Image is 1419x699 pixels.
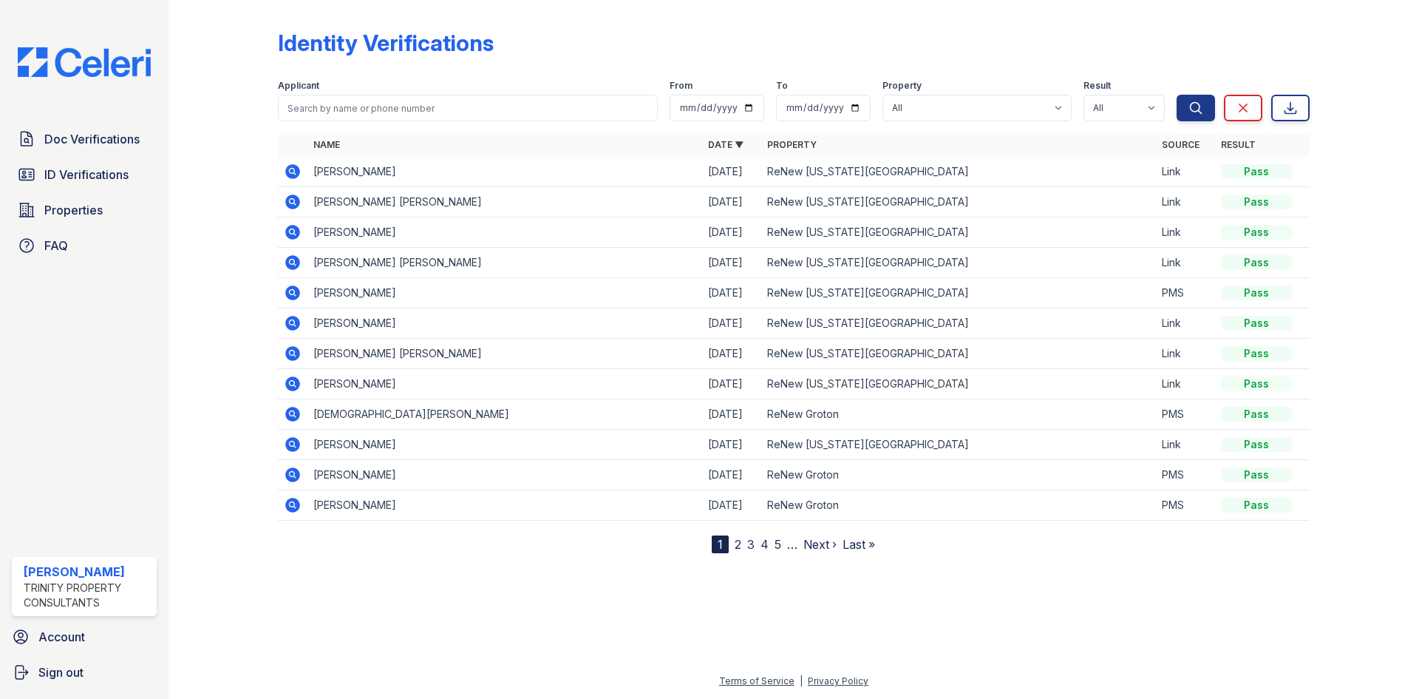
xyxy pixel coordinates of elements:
td: [DATE] [702,278,761,308]
td: ReNew [US_STATE][GEOGRAPHIC_DATA] [761,217,1156,248]
td: ReNew [US_STATE][GEOGRAPHIC_DATA] [761,187,1156,217]
label: Property [882,80,922,92]
div: Pass [1221,467,1292,482]
td: PMS [1156,399,1215,430]
span: Properties [44,201,103,219]
td: [DATE] [702,430,761,460]
div: Trinity Property Consultants [24,581,151,610]
td: Link [1156,248,1215,278]
td: [PERSON_NAME] [PERSON_NAME] [307,187,702,217]
span: Account [38,628,85,646]
a: Privacy Policy [808,675,868,686]
a: Account [6,622,163,652]
div: Pass [1221,346,1292,361]
span: Doc Verifications [44,130,140,148]
td: [PERSON_NAME] [307,157,702,187]
a: Sign out [6,658,163,687]
span: FAQ [44,237,68,254]
td: [PERSON_NAME] [307,278,702,308]
td: [DATE] [702,460,761,490]
td: [PERSON_NAME] [307,430,702,460]
td: Link [1156,430,1215,460]
td: [DATE] [702,369,761,399]
td: ReNew Groton [761,490,1156,521]
td: [DATE] [702,308,761,339]
div: Pass [1221,407,1292,422]
td: ReNew [US_STATE][GEOGRAPHIC_DATA] [761,339,1156,369]
div: Pass [1221,286,1292,300]
td: ReNew Groton [761,460,1156,490]
div: Pass [1221,376,1292,391]
td: [DATE] [702,399,761,430]
td: ReNew [US_STATE][GEOGRAPHIC_DATA] [761,248,1156,278]
td: Link [1156,157,1215,187]
a: 2 [735,537,741,552]
div: Pass [1221,225,1292,240]
a: Next › [803,537,837,552]
a: Terms of Service [719,675,794,686]
td: [PERSON_NAME] [307,369,702,399]
td: ReNew [US_STATE][GEOGRAPHIC_DATA] [761,308,1156,339]
span: Sign out [38,663,84,681]
td: Link [1156,217,1215,248]
a: 5 [775,537,781,552]
td: [DEMOGRAPHIC_DATA][PERSON_NAME] [307,399,702,430]
a: 3 [747,537,755,552]
a: Name [313,139,340,150]
span: … [787,536,797,553]
a: Date ▼ [708,139,743,150]
td: ReNew [US_STATE][GEOGRAPHIC_DATA] [761,369,1156,399]
a: Result [1221,139,1256,150]
a: ID Verifications [12,160,157,189]
div: Pass [1221,498,1292,513]
td: [PERSON_NAME] [PERSON_NAME] [307,339,702,369]
td: [DATE] [702,157,761,187]
td: ReNew [US_STATE][GEOGRAPHIC_DATA] [761,430,1156,460]
td: [DATE] [702,248,761,278]
td: ReNew [US_STATE][GEOGRAPHIC_DATA] [761,278,1156,308]
td: [DATE] [702,490,761,521]
td: Link [1156,187,1215,217]
label: Result [1083,80,1111,92]
td: ReNew [US_STATE][GEOGRAPHIC_DATA] [761,157,1156,187]
img: CE_Logo_Blue-a8612792a0a2168367f1c8372b55b34899dd931a85d93a1a3d3e32e68fde9ad4.png [6,47,163,77]
td: Link [1156,339,1215,369]
a: Source [1162,139,1199,150]
div: Pass [1221,316,1292,331]
td: PMS [1156,490,1215,521]
td: [DATE] [702,217,761,248]
div: Pass [1221,195,1292,209]
td: [PERSON_NAME] [307,217,702,248]
td: [DATE] [702,187,761,217]
label: From [670,80,693,92]
td: PMS [1156,460,1215,490]
a: Doc Verifications [12,124,157,154]
td: Link [1156,308,1215,339]
div: | [800,675,803,686]
a: Last » [843,537,875,552]
div: Pass [1221,437,1292,452]
td: Link [1156,369,1215,399]
td: [PERSON_NAME] [307,490,702,521]
div: Pass [1221,255,1292,270]
td: [DATE] [702,339,761,369]
td: [PERSON_NAME] [307,460,702,490]
div: 1 [712,536,729,553]
div: Identity Verifications [278,30,494,56]
span: ID Verifications [44,166,129,183]
td: PMS [1156,278,1215,308]
label: Applicant [278,80,319,92]
td: [PERSON_NAME] [307,308,702,339]
td: [PERSON_NAME] [PERSON_NAME] [307,248,702,278]
input: Search by name or phone number [278,95,658,121]
label: To [776,80,788,92]
div: [PERSON_NAME] [24,563,151,581]
a: FAQ [12,231,157,260]
a: Property [767,139,817,150]
td: ReNew Groton [761,399,1156,430]
a: Properties [12,195,157,225]
div: Pass [1221,164,1292,179]
a: 4 [760,537,769,552]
